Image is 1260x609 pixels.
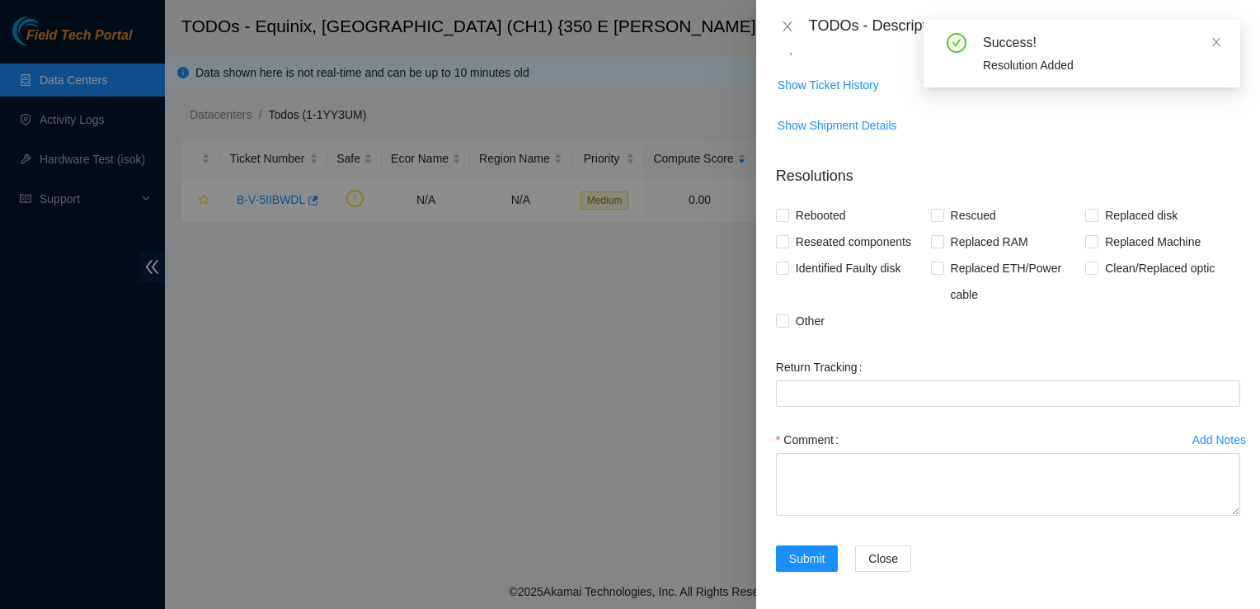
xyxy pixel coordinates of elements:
span: Show Ticket History [778,76,879,94]
span: Replaced Machine [1098,229,1207,255]
span: Close [868,550,898,568]
span: Identified Faulty disk [789,255,908,281]
span: Clean/Replaced optic [1098,255,1221,281]
div: TODOs - Description - B-V-5IIBWDL [809,13,1240,40]
label: Return Tracking [776,354,869,380]
div: Resolution Added [983,56,1220,74]
span: Reseated components [789,229,918,255]
button: Close [776,19,799,35]
span: Rescued [944,202,1003,229]
button: Show Ticket History [777,72,880,98]
div: Success! [983,33,1220,53]
button: Submit [776,545,839,572]
span: close [781,20,794,33]
p: Resolutions [776,152,1240,187]
input: Return Tracking [776,380,1240,407]
span: Replaced RAM [944,229,1035,255]
div: Add Notes [1192,434,1246,446]
button: Close [855,545,911,572]
span: Submit [789,550,825,568]
textarea: Comment [776,453,1240,516]
span: Rebooted [789,202,853,229]
span: Replaced ETH/Power cable [944,255,1086,308]
button: Show Shipment Details [777,112,898,139]
label: Comment [776,427,845,453]
button: Add Notes [1192,427,1247,453]
span: Replaced disk [1098,202,1184,229]
span: Other [789,308,831,334]
span: check-circle [947,33,966,53]
span: close [1211,36,1222,48]
span: Show Shipment Details [778,116,897,135]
